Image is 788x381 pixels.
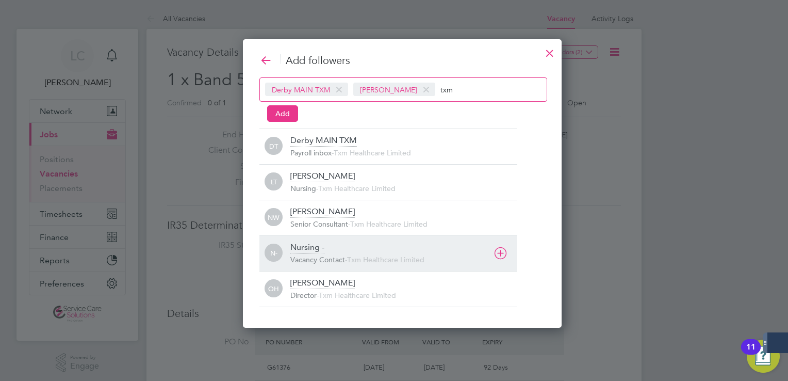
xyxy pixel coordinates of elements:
[332,148,334,157] span: -
[319,291,396,300] span: Txm Healthcare Limited
[265,244,283,262] span: N-
[265,173,283,191] span: LT
[347,255,424,264] span: Txm Healthcare Limited
[290,255,345,264] span: Vacancy Contact
[316,184,318,193] span: -
[290,171,355,182] div: [PERSON_NAME]
[290,207,355,218] div: [PERSON_NAME]
[267,105,298,122] button: Add
[440,83,505,96] input: Search contacts...
[265,137,283,155] span: DT
[747,340,780,373] button: Open Resource Center, 11 new notifications
[265,209,283,227] span: NW
[290,219,348,229] span: Senior Consultant
[290,291,317,300] span: Director
[265,280,283,298] span: OH
[317,291,319,300] span: -
[345,255,347,264] span: -
[350,219,428,229] span: Txm Healthcare Limited
[290,184,316,193] span: Nursing
[290,278,355,289] div: [PERSON_NAME]
[265,83,348,96] span: Derby MAIN TXM
[290,242,324,253] div: Nursing -
[348,219,350,229] span: -
[290,135,357,147] div: Derby MAIN TXM
[334,148,411,157] span: Txm Healthcare Limited
[290,148,332,157] span: Payroll inbox
[259,54,545,67] h3: Add followers
[318,184,396,193] span: Txm Healthcare Limited
[746,347,756,360] div: 11
[353,83,435,96] span: [PERSON_NAME]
